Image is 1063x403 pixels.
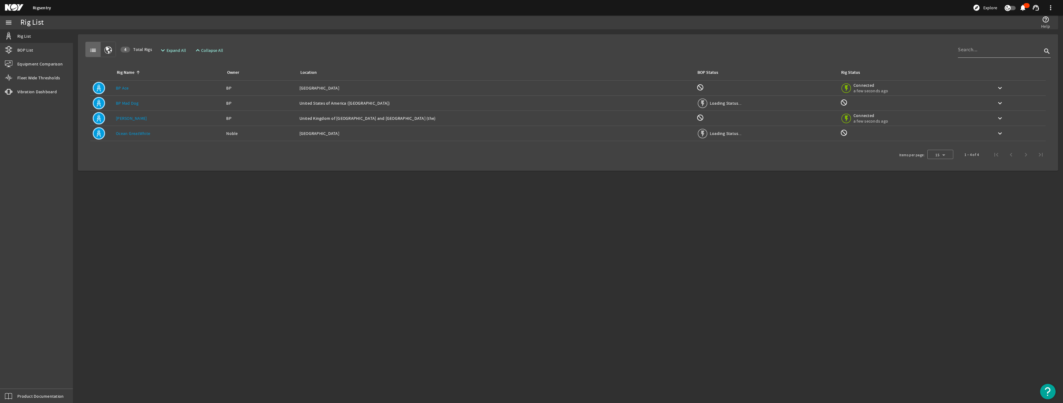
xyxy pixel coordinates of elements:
mat-icon: vibration [5,88,12,95]
mat-icon: keyboard_arrow_down [996,84,1004,92]
button: Expand All [157,45,188,56]
mat-icon: Rig Monitoring not available for this rig [840,99,848,106]
span: Equipment Comparison [17,61,63,67]
mat-icon: keyboard_arrow_down [996,115,1004,122]
mat-icon: help_outline [1042,16,1049,23]
mat-icon: list [89,47,97,54]
a: Rigsentry [33,5,51,11]
div: [GEOGRAPHIC_DATA] [299,130,692,136]
span: Total Rigs [121,46,152,52]
a: Ocean GreatWhite [116,131,150,136]
div: [GEOGRAPHIC_DATA] [299,85,692,91]
div: 4 [121,47,130,52]
span: Product Documentation [17,393,64,399]
div: United Kingdom of [GEOGRAPHIC_DATA] and [GEOGRAPHIC_DATA] (the) [299,115,692,121]
div: Location [299,69,689,76]
mat-icon: expand_more [159,47,164,54]
div: BP [226,100,294,106]
div: Owner [227,69,239,76]
input: Search... [958,46,1042,53]
span: Expand All [167,47,186,53]
span: BOP List [17,47,33,53]
mat-icon: menu [5,19,12,26]
span: Collapse All [201,47,223,53]
a: BP Mad Dog [116,100,139,106]
span: Connected [853,82,888,88]
div: Noble [226,130,294,136]
div: 1 – 4 of 4 [964,152,979,158]
mat-icon: notifications [1019,4,1027,11]
button: more_vert [1043,0,1058,15]
span: Connected [853,113,888,118]
div: Items per page: [899,152,925,158]
button: Open Resource Center [1040,384,1056,399]
mat-icon: support_agent [1032,4,1040,11]
span: Rig List [17,33,31,39]
div: BP [226,85,294,91]
span: a few seconds ago [853,118,888,124]
span: Explore [983,5,997,11]
span: Loading Status... [710,131,741,136]
mat-icon: BOP Monitoring not available for this rig [697,114,704,121]
mat-icon: keyboard_arrow_down [996,99,1004,107]
a: [PERSON_NAME] [116,115,147,121]
div: Location [300,69,317,76]
div: BOP Status [697,69,718,76]
mat-icon: explore [973,4,980,11]
span: Loading Status... [710,100,741,106]
button: Explore [970,3,1000,13]
div: Rig Name [117,69,134,76]
button: Collapse All [192,45,226,56]
div: Rig List [20,19,44,26]
div: United States of America ([GEOGRAPHIC_DATA]) [299,100,692,106]
i: search [1043,48,1051,55]
div: BP [226,115,294,121]
mat-icon: expand_less [194,47,199,54]
mat-icon: BOP Monitoring not available for this rig [697,84,704,91]
mat-icon: Rig Monitoring not available for this rig [840,129,848,136]
a: BP Ace [116,85,129,91]
div: Rig Name [116,69,219,76]
span: a few seconds ago [853,88,888,94]
div: Rig Status [841,69,860,76]
span: Fleet Wide Thresholds [17,75,60,81]
span: Vibration Dashboard [17,89,57,95]
span: Help [1041,23,1050,29]
mat-icon: keyboard_arrow_down [996,130,1004,137]
div: Owner [226,69,292,76]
